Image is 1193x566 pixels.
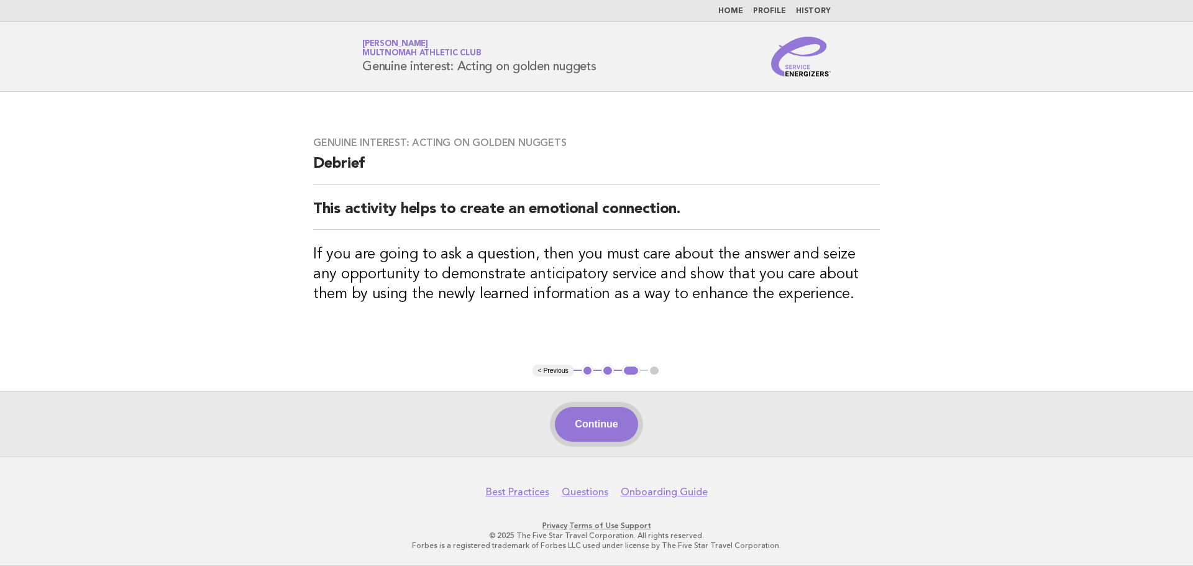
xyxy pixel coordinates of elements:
a: Best Practices [486,486,549,498]
h3: Genuine interest: Acting on golden nuggets [313,137,880,149]
p: © 2025 The Five Star Travel Corporation. All rights reserved. [216,531,977,541]
button: 3 [622,365,640,377]
p: · · [216,521,977,531]
button: < Previous [533,365,573,377]
h2: This activity helps to create an emotional connection. [313,199,880,230]
a: History [796,7,831,15]
button: 1 [582,365,594,377]
button: 2 [601,365,614,377]
img: Service Energizers [771,37,831,76]
a: Home [718,7,743,15]
span: Multnomah Athletic Club [362,50,481,58]
a: Terms of Use [569,521,619,530]
a: Questions [562,486,608,498]
a: Onboarding Guide [621,486,708,498]
a: Support [621,521,651,530]
p: Forbes is a registered trademark of Forbes LLC used under license by The Five Star Travel Corpora... [216,541,977,550]
h2: Debrief [313,154,880,185]
a: Privacy [542,521,567,530]
a: [PERSON_NAME]Multnomah Athletic Club [362,40,481,57]
h3: If you are going to ask a question, then you must care about the answer and seize any opportunity... [313,245,880,304]
button: Continue [555,407,638,442]
h1: Genuine interest: Acting on golden nuggets [362,40,596,73]
a: Profile [753,7,786,15]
